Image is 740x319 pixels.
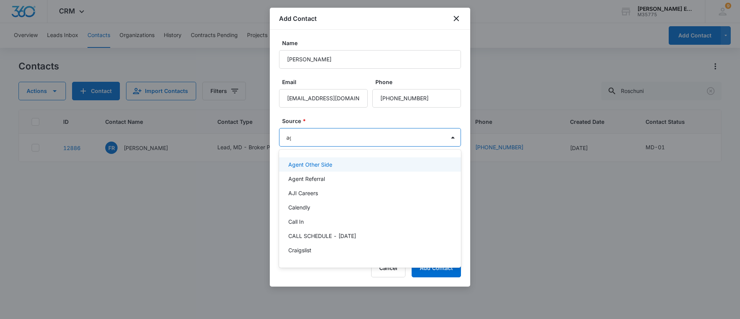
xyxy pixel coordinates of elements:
[288,175,325,183] p: Agent Referral
[288,232,356,240] p: CALL SCHEDULE - [DATE]
[288,203,310,211] p: Calendly
[288,260,306,268] p: Default
[288,160,332,169] p: Agent Other Side
[288,189,318,197] p: AJI Careers
[288,246,311,254] p: Craigslist
[288,218,304,226] p: Call In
